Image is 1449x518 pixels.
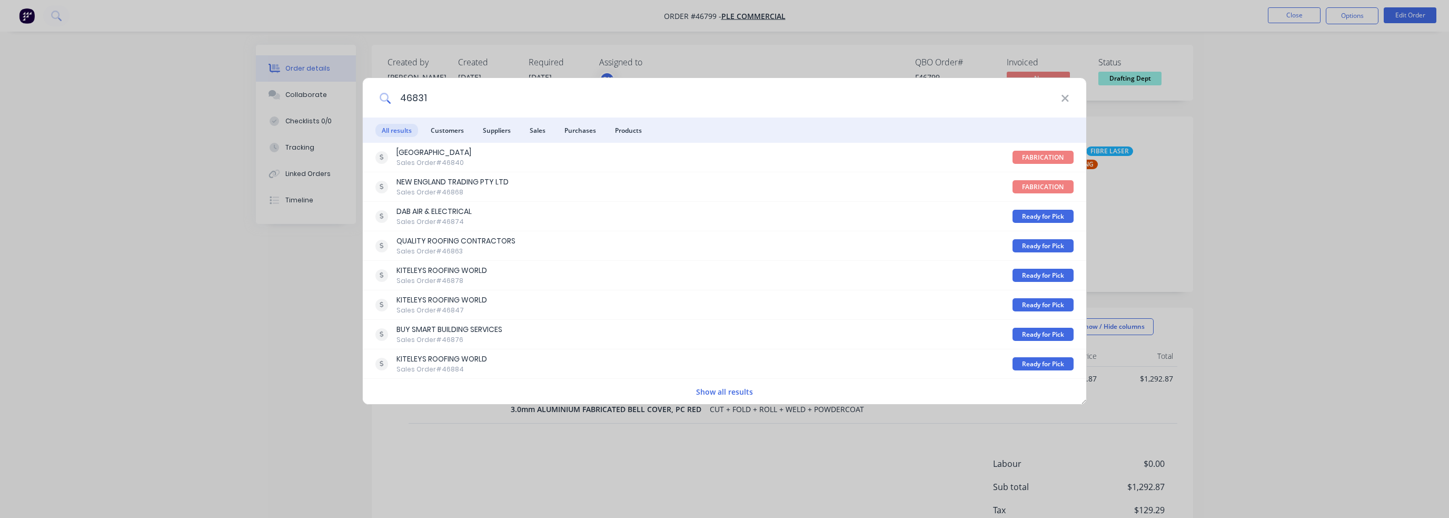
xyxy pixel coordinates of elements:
div: Ready for Pick Up [1013,298,1074,311]
div: [GEOGRAPHIC_DATA] [396,147,471,158]
span: Suppliers [477,124,517,137]
div: Ready for Pick Up [1013,269,1074,282]
div: Sales Order #46878 [396,276,487,286]
div: DAB AIR & ELECTRICAL [396,206,472,217]
div: Ready for Pick Up [1013,328,1074,341]
div: Sales Order #46868 [396,188,509,197]
div: Sales Order #46847 [396,306,487,315]
div: Sales Order #46863 [396,247,515,256]
div: FABRICATION [1013,151,1074,164]
div: Ready for Pick Up [1013,210,1074,223]
div: Sales Order #46840 [396,158,471,168]
span: Purchases [558,124,602,137]
div: QUALITY ROOFING CONTRACTORS [396,236,515,247]
div: Ready for Pick Up [1013,239,1074,252]
div: Sales Order #46876 [396,335,502,345]
div: KITELEYS ROOFING WORLD [396,295,487,306]
div: Sales Order #46884 [396,365,487,374]
span: Products [609,124,648,137]
div: KITELEYS ROOFING WORLD [396,265,487,276]
span: All results [375,124,418,137]
span: Sales [523,124,552,137]
button: Show all results [693,386,756,398]
div: BUY SMART BUILDING SERVICES [396,324,502,335]
div: KITELEYS ROOFING WORLD [396,354,487,365]
input: Start typing a customer or supplier name to create a new order... [391,78,1061,118]
span: Customers [424,124,470,137]
div: Sales Order #46874 [396,217,472,227]
div: NEW ENGLAND TRADING PTY LTD [396,177,509,188]
div: Ready for Pick Up [1013,357,1074,370]
div: FABRICATION [1013,180,1074,193]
